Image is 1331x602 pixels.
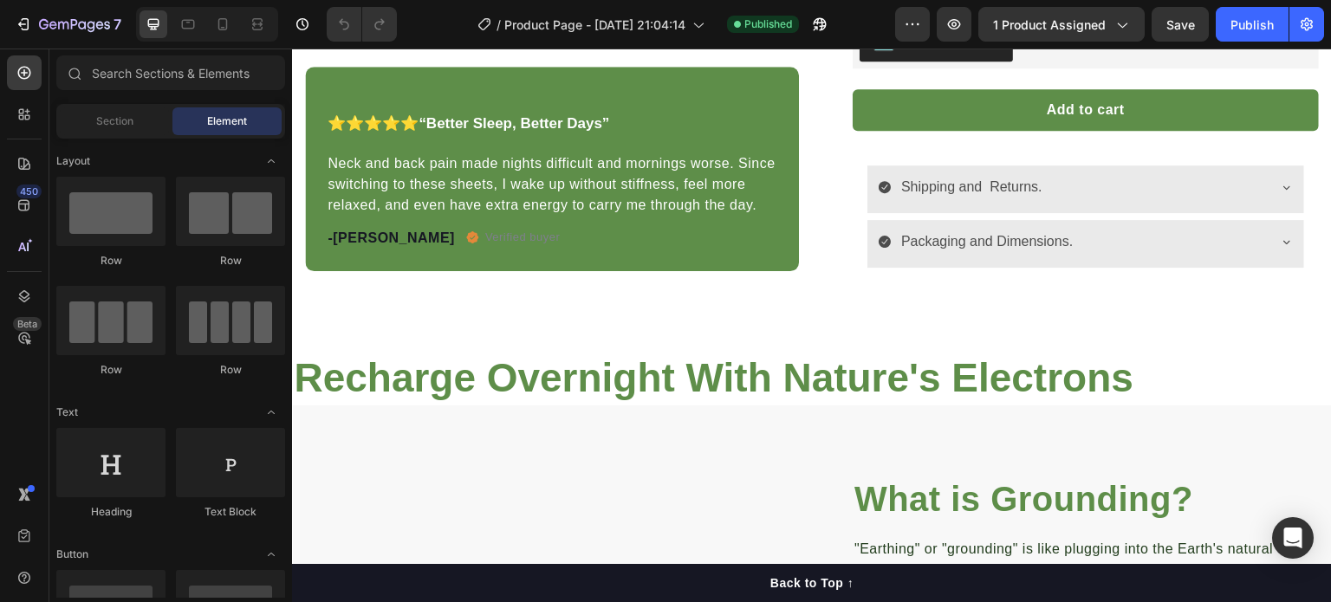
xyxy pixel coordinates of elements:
[1152,7,1209,42] button: Save
[732,514,886,528] strong: connecting physically
[257,398,285,426] span: Toggle open
[176,504,285,520] div: Text Block
[56,153,90,169] span: Layout
[176,253,285,269] div: Row
[56,405,78,420] span: Text
[207,113,247,129] span: Element
[993,16,1106,34] span: 1 product assigned
[96,113,133,129] span: Section
[609,126,750,152] p: Shipping and Returns.
[497,16,501,34] span: /
[327,7,397,42] div: Undo/Redo
[257,541,285,568] span: Toggle open
[56,55,285,90] input: Search Sections & Elements
[1166,17,1195,32] span: Save
[755,51,833,72] div: Add to cart
[504,16,685,34] span: Product Page - [DATE] 21:04:14
[744,16,792,32] span: Published
[56,547,88,562] span: Button
[1272,517,1314,559] div: Open Intercom Messenger
[292,49,1331,602] iframe: Design area
[1216,7,1289,42] button: Publish
[176,362,285,378] div: Row
[13,317,42,331] div: Beta
[7,7,129,42] button: 7
[562,431,901,469] strong: What is Grounding?
[609,181,781,206] p: Packaging and Dimensions.
[56,362,166,378] div: Row
[478,526,562,544] div: Back to Top ↑
[56,253,166,269] div: Row
[16,184,42,198] div: 450
[1230,16,1274,34] div: Publish
[978,7,1145,42] button: 1 product assigned
[562,490,1025,553] p: "Earthing" or "grounding" is like plugging into the Earth's natural energy. It's the practise of ...
[2,307,841,352] strong: Recharge Overnight With Nature's Electrons
[257,147,285,175] span: Toggle open
[114,14,121,35] p: 7
[56,504,166,520] div: Heading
